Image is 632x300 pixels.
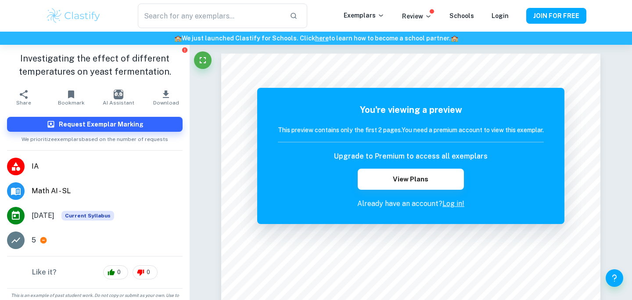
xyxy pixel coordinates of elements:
h6: Upgrade to Premium to access all exemplars [334,151,488,162]
span: Download [153,100,179,106]
h6: Request Exemplar Marking [59,119,144,129]
a: Schools [449,12,474,19]
button: AI Assistant [95,85,142,110]
img: AI Assistant [114,90,123,99]
button: View Plans [358,169,464,190]
p: Exemplars [344,11,384,20]
a: here [315,35,329,42]
button: Download [142,85,190,110]
button: Request Exemplar Marking [7,117,183,132]
img: Clastify logo [46,7,101,25]
h1: Investigating the effect of different temperatures on yeast fermentation. [7,52,183,78]
span: [DATE] [32,210,54,221]
span: 0 [142,268,155,277]
a: Login [492,12,509,19]
h6: Like it? [32,267,57,278]
p: Review [402,11,432,21]
p: Already have an account? [278,199,544,209]
h6: We just launched Clastify for Schools. Click to learn how to become a school partner. [2,33,630,43]
span: 🏫 [451,35,458,42]
button: JOIN FOR FREE [526,8,586,24]
h6: This preview contains only the first 2 pages. You need a premium account to view this exemplar. [278,125,544,135]
span: AI Assistant [103,100,134,106]
div: 0 [103,265,128,279]
span: Bookmark [58,100,85,106]
button: Bookmark [47,85,95,110]
span: 🏫 [174,35,182,42]
button: Report issue [181,47,188,53]
span: IA [32,161,183,172]
span: Math AI - SL [32,186,183,196]
span: We prioritize exemplars based on the number of requests [22,132,168,143]
button: Fullscreen [194,51,212,69]
span: 0 [112,268,126,277]
div: 0 [133,265,158,279]
h5: You're viewing a preview [278,103,544,116]
input: Search for any exemplars... [138,4,283,28]
p: 5 [32,235,36,246]
span: Current Syllabus [61,211,114,220]
a: Log in! [442,199,464,208]
div: This exemplar is based on the current syllabus. Feel free to refer to it for inspiration/ideas wh... [61,211,114,220]
button: Help and Feedback [606,269,623,287]
span: Share [16,100,31,106]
